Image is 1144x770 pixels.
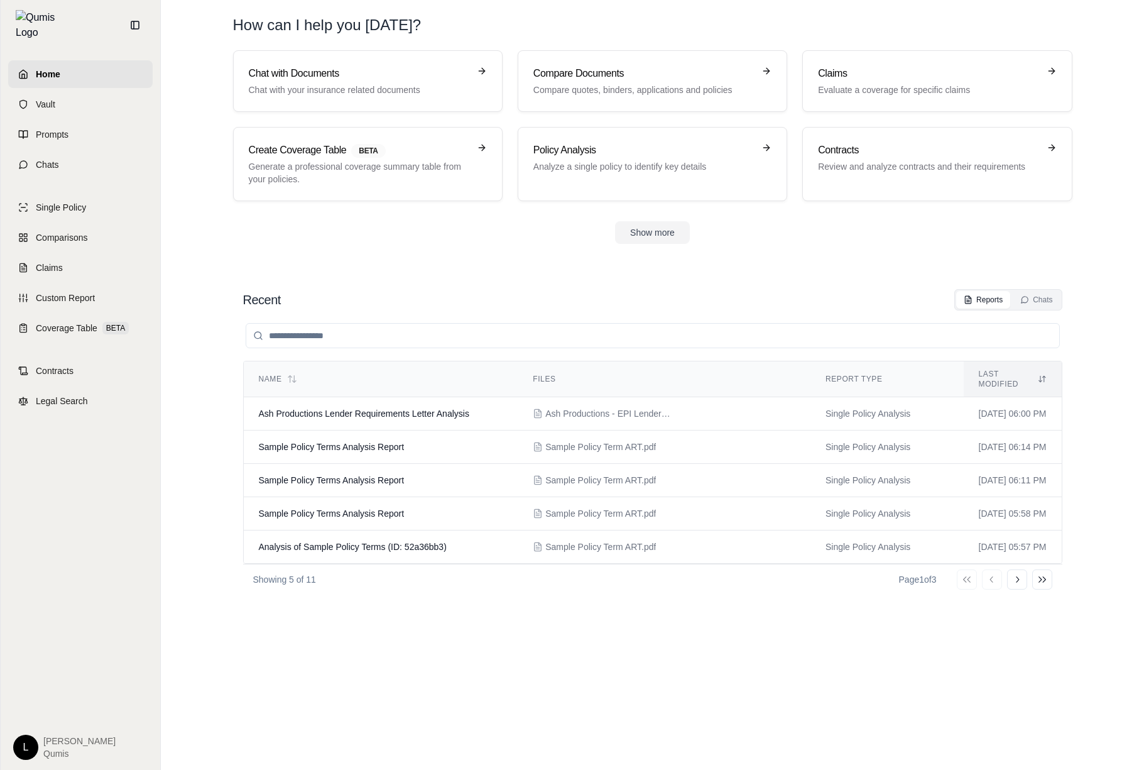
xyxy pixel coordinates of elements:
span: BETA [102,322,129,334]
a: Coverage TableBETA [8,314,153,342]
a: Compare DocumentsCompare quotes, binders, applications and policies [518,50,787,112]
span: Chats [36,158,59,171]
span: Sample Policy Term ART.pdf [545,474,656,487]
a: Create Coverage TableBETAGenerate a professional coverage summary table from your policies. [233,127,503,201]
h3: Policy Analysis [533,143,754,158]
div: Page 1 of 3 [899,573,937,586]
span: Sample Policy Term ART.pdf [545,441,656,453]
a: Comparisons [8,224,153,251]
p: Evaluate a coverage for specific claims [818,84,1038,96]
div: L [13,735,38,760]
a: Chat with DocumentsChat with your insurance related documents [233,50,503,112]
span: Legal Search [36,395,88,407]
h3: Claims [818,66,1038,81]
button: Collapse sidebar [125,15,145,35]
th: Report Type [810,361,964,397]
td: Single Policy Analysis [810,531,964,564]
p: Compare quotes, binders, applications and policies [533,84,754,96]
h1: How can I help you [DATE]? [233,15,422,35]
span: Comparisons [36,231,87,244]
h3: Create Coverage Table [249,143,469,158]
p: Chat with your insurance related documents [249,84,469,96]
a: ContractsReview and analyze contracts and their requirements [802,127,1072,201]
button: Chats [1013,291,1060,309]
td: [DATE] 06:00 PM [964,397,1062,431]
span: Custom Report [36,292,95,304]
a: Vault [8,91,153,118]
a: Claims [8,254,153,282]
p: Review and analyze contracts and their requirements [818,160,1038,173]
td: Single Policy Analysis [810,497,964,531]
td: [DATE] 06:14 PM [964,431,1062,464]
p: Generate a professional coverage summary table from your policies. [249,160,469,185]
div: Chats [1020,295,1052,305]
img: Qumis Logo [16,10,63,40]
span: Sample Policy Terms Analysis Report [259,475,405,485]
a: Policy AnalysisAnalyze a single policy to identify key details [518,127,787,201]
div: Name [259,374,503,384]
span: Ash Productions - EPI Lender Requirements Letter.pdf [545,407,671,420]
h3: Compare Documents [533,66,754,81]
a: Legal Search [8,387,153,415]
a: Home [8,60,153,88]
p: Showing 5 of 11 [253,573,316,586]
span: Contracts [36,365,74,377]
span: Sample Policy Term ART.pdf [545,507,656,520]
td: Single Policy Analysis [810,397,964,431]
span: Sample Policy Term ART.pdf [545,541,656,553]
h3: Chat with Documents [249,66,469,81]
span: Prompts [36,128,68,141]
span: Coverage Table [36,322,97,334]
button: Reports [956,291,1010,309]
span: BETA [351,144,385,158]
span: Single Policy [36,201,86,214]
a: Custom Report [8,284,153,312]
span: Home [36,68,60,80]
div: Last modified [979,369,1047,389]
p: Analyze a single policy to identify key details [533,160,754,173]
a: Chats [8,151,153,179]
a: Contracts [8,357,153,385]
a: Single Policy [8,194,153,221]
span: Claims [36,261,63,274]
td: [DATE] 06:11 PM [964,464,1062,497]
a: ClaimsEvaluate a coverage for specific claims [802,50,1072,112]
span: Qumis [43,747,116,760]
span: [PERSON_NAME] [43,735,116,747]
button: Show more [615,221,690,244]
td: Single Policy Analysis [810,464,964,497]
td: Single Policy Analysis [810,431,964,464]
th: Files [518,361,810,397]
a: Prompts [8,121,153,148]
h3: Contracts [818,143,1038,158]
div: Reports [964,295,1003,305]
span: Sample Policy Terms Analysis Report [259,442,405,452]
td: [DATE] 05:57 PM [964,531,1062,564]
span: Sample Policy Terms Analysis Report [259,509,405,519]
span: Analysis of Sample Policy Terms (ID: 52a36bb3) [259,542,447,552]
td: [DATE] 05:58 PM [964,497,1062,531]
span: Ash Productions Lender Requirements Letter Analysis [259,409,469,419]
h2: Recent [243,291,281,309]
span: Vault [36,98,55,111]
